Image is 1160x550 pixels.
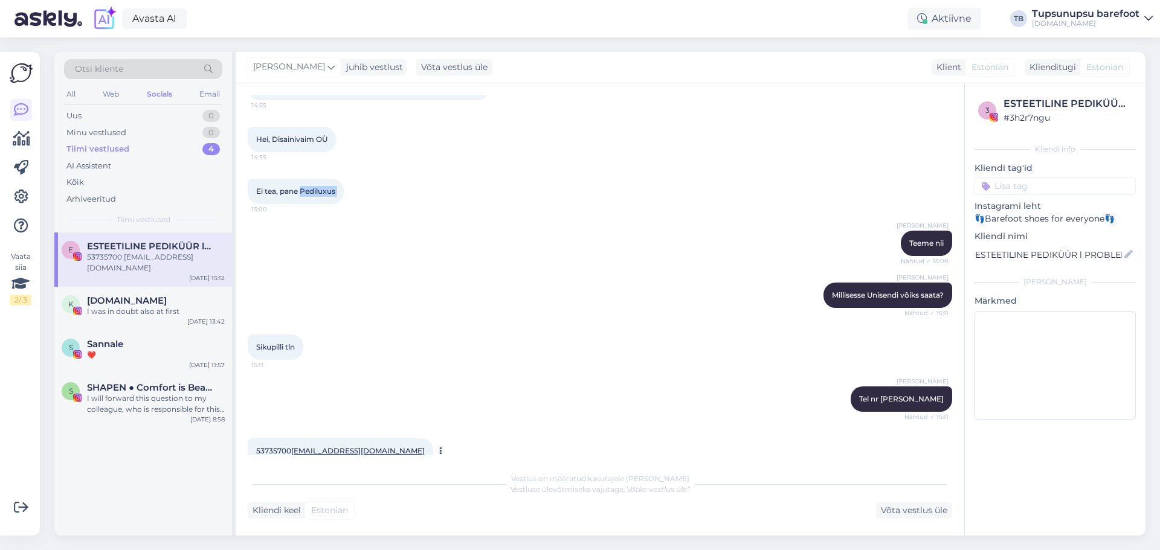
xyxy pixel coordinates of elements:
[144,86,175,102] div: Socials
[903,412,949,421] span: Nähtud ✓ 15:11
[511,485,690,494] span: Vestluse ülevõtmiseks vajutage
[68,299,74,309] span: K
[971,61,1008,74] span: Estonian
[66,127,126,139] div: Minu vestlused
[248,504,301,517] div: Kliendi keel
[975,200,1136,213] p: Instagrami leht
[66,143,129,155] div: Tiimi vestlused
[897,221,949,230] span: [PERSON_NAME]
[932,61,961,74] div: Klient
[256,342,295,351] span: Sikupilli tln
[1032,9,1139,19] div: Tupsunupsu barefoot
[87,306,225,317] div: I was in doubt also at first
[10,62,33,85] img: Askly Logo
[975,248,1122,261] input: Lisa nimi
[87,382,213,393] span: SHAPEN ● Comfort is Beautiful
[256,135,327,144] span: Hei, Disainivaim OÙ
[251,360,297,369] span: 15:11
[251,205,297,214] span: 15:00
[1032,9,1153,28] a: Tupsunupsu barefoot[DOMAIN_NAME]
[87,241,213,252] span: ESTEETILINE PEDIKÜÜR l PROBLEEMSED JALAD
[897,377,949,386] span: [PERSON_NAME]
[341,61,403,74] div: juhib vestlust
[202,127,220,139] div: 0
[909,238,944,248] span: Teeme nii
[64,86,78,102] div: All
[187,317,225,326] div: [DATE] 13:42
[1086,61,1123,74] span: Estonian
[832,290,944,299] span: Millisesse Unisendi võiks saata?
[190,415,225,424] div: [DATE] 8:58
[66,160,111,172] div: AI Assistent
[75,63,123,75] span: Otsi kliente
[256,187,335,196] span: Ei tea, pane Pediluxus
[1004,111,1132,124] div: # 3h2r7ngu
[189,273,225,283] div: [DATE] 15:12
[251,101,297,110] span: 14:55
[202,143,220,155] div: 4
[87,350,225,360] div: ❤️
[1004,97,1132,111] div: ESTEETILINE PEDIKÜÜR l PROBLEEMSED JALAD
[1025,61,1076,74] div: Klienditugi
[975,213,1136,225] p: 👣Barefoot shoes for everyone👣
[251,153,297,162] span: 14:55
[92,6,117,31] img: explore-ai
[66,110,82,122] div: Uus
[311,504,348,517] span: Estonian
[975,162,1136,174] p: Kliendi tag'id
[256,446,425,455] span: 53735700
[87,339,123,350] span: Sannale
[100,86,121,102] div: Web
[87,252,225,273] div: 53735700 [EMAIL_ADDRESS][DOMAIN_NAME]
[897,273,949,282] span: [PERSON_NAME]
[69,386,73,395] span: S
[202,110,220,122] div: 0
[69,343,73,352] span: S
[907,8,981,30] div: Aktiivne
[901,257,949,266] span: Nähtud ✓ 15:00
[416,59,492,75] div: Võta vestlus üle
[975,295,1136,307] p: Märkmed
[66,193,116,205] div: Arhiveeritud
[122,8,187,29] a: Avasta AI
[903,309,949,318] span: Nähtud ✓ 15:11
[859,394,944,403] span: Tel nr [PERSON_NAME]
[985,106,990,115] span: 3
[1010,10,1027,27] div: TB
[66,176,84,188] div: Kõik
[291,446,425,455] a: [EMAIL_ADDRESS][DOMAIN_NAME]
[253,60,325,74] span: [PERSON_NAME]
[10,295,31,305] div: 2 / 3
[975,144,1136,155] div: Kliendi info
[10,251,31,305] div: Vaata siia
[189,360,225,369] div: [DATE] 11:57
[623,485,690,494] i: „Võtke vestlus üle”
[975,230,1136,243] p: Kliendi nimi
[975,177,1136,195] input: Lisa tag
[87,393,225,415] div: I will forward this question to my colleague, who is responsible for this. The reply will be here...
[876,502,952,519] div: Võta vestlus üle
[1032,19,1139,28] div: [DOMAIN_NAME]
[117,214,170,225] span: Tiimi vestlused
[975,277,1136,287] div: [PERSON_NAME]
[511,474,689,483] span: Vestlus on määratud kasutajale [PERSON_NAME]
[68,245,73,254] span: E
[87,295,167,306] span: KOEL.SHOES
[197,86,222,102] div: Email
